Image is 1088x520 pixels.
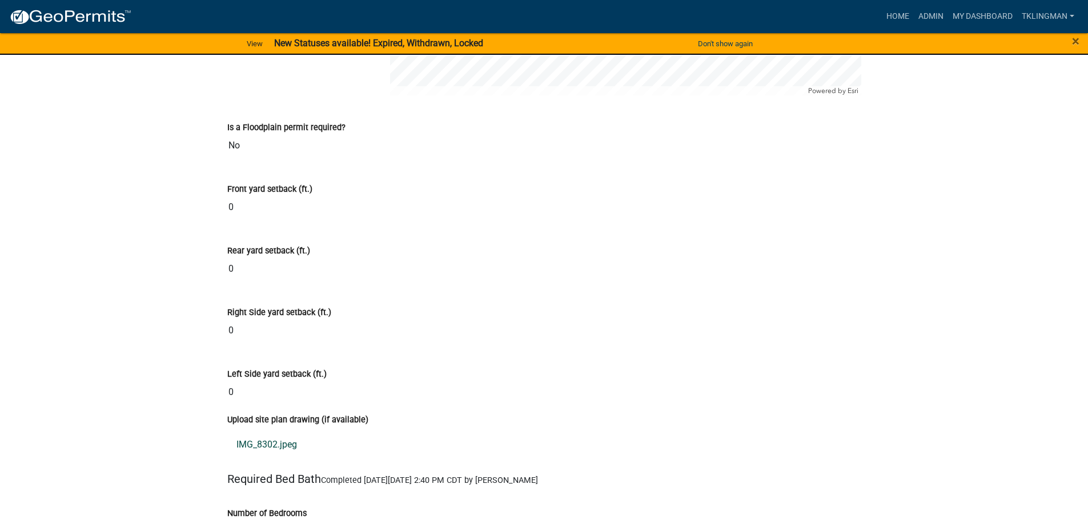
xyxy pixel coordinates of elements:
[948,6,1017,27] a: My Dashboard
[1017,6,1079,27] a: tklingman
[914,6,948,27] a: Admin
[227,247,310,255] label: Rear yard setback (ft.)
[227,370,327,378] label: Left Side yard setback (ft.)
[1072,34,1079,48] button: Close
[321,475,538,485] span: Completed [DATE][DATE] 2:40 PM CDT by [PERSON_NAME]
[242,34,267,53] a: View
[848,87,858,95] a: Esri
[693,34,757,53] button: Don't show again
[227,431,861,458] a: IMG_8302.jpeg
[227,416,368,424] label: Upload site plan drawing (if available)
[227,309,331,317] label: Right Side yard setback (ft.)
[227,510,307,518] label: Number of Bedrooms
[1072,33,1079,49] span: ×
[227,186,312,194] label: Front yard setback (ft.)
[227,472,861,486] h5: Required Bed Bath
[274,38,483,49] strong: New Statuses available! Expired, Withdrawn, Locked
[882,6,914,27] a: Home
[805,86,861,95] div: Powered by
[227,124,346,132] label: Is a Floodplain permit required?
